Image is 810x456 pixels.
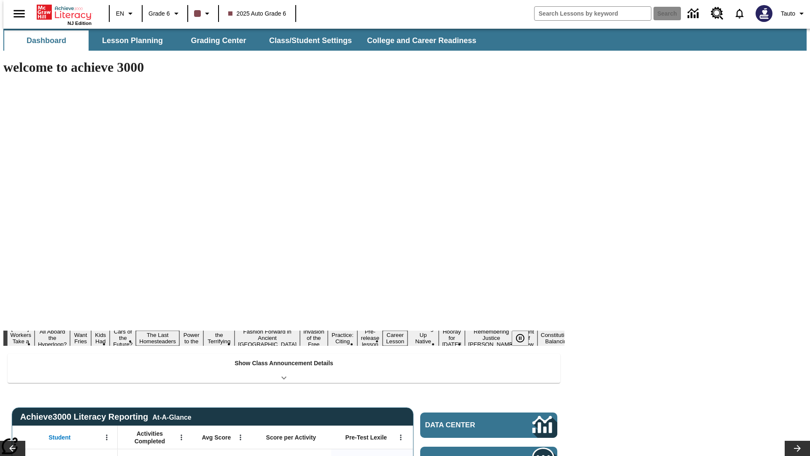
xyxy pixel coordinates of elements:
a: Resource Center, Will open in new tab [706,2,729,25]
div: SubNavbar [3,29,807,51]
span: Pre-Test Lexile [346,434,387,441]
span: Data Center [425,421,504,429]
button: College and Career Readiness [360,30,483,51]
h1: welcome to achieve 3000 [3,60,564,75]
button: Slide 10 The Invasion of the Free CD [300,321,328,355]
p: Show Class Announcement Details [235,359,333,368]
button: Slide 6 The Last Homesteaders [136,331,179,346]
div: Home [37,3,92,26]
span: EN [116,9,124,18]
span: Activities Completed [122,430,178,445]
button: Slide 4 Dirty Jobs Kids Had To Do [91,318,110,358]
a: Data Center [683,2,706,25]
button: Lesson carousel, Next [785,441,810,456]
button: Slide 7 Solar Power to the People [179,324,204,352]
button: Pause [512,331,529,346]
button: Slide 18 The Constitution's Balancing Act [537,324,578,352]
span: Student [49,434,70,441]
button: Open side menu [7,1,32,26]
span: Grade 6 [148,9,170,18]
button: Slide 14 Cooking Up Native Traditions [408,324,439,352]
button: Slide 12 Pre-release lesson [357,327,383,349]
span: Tauto [781,9,795,18]
button: Grading Center [176,30,261,51]
button: Slide 11 Mixed Practice: Citing Evidence [328,324,358,352]
span: Achieve3000 Literacy Reporting [20,412,192,422]
div: Pause [512,331,537,346]
button: Lesson Planning [90,30,175,51]
button: Open Menu [394,431,407,444]
div: At-A-Glance [152,412,191,421]
button: Grade: Grade 6, Select a grade [145,6,185,21]
button: Slide 16 Remembering Justice O'Connor [465,327,518,349]
button: Language: EN, Select a language [112,6,139,21]
span: NJ Edition [67,21,92,26]
button: Slide 8 Attack of the Terrifying Tomatoes [203,324,235,352]
span: 2025 Auto Grade 6 [228,9,286,18]
button: Slide 3 Do You Want Fries With That? [70,318,91,358]
div: SubNavbar [3,30,484,51]
button: Class/Student Settings [262,30,359,51]
button: Slide 2 All Aboard the Hyperloop? [35,327,70,349]
span: Score per Activity [266,434,316,441]
button: Profile/Settings [778,6,810,21]
input: search field [535,7,651,20]
span: Avg Score [202,434,231,441]
button: Open Menu [100,431,113,444]
a: Data Center [420,413,557,438]
img: Avatar [756,5,772,22]
a: Home [37,4,92,21]
button: Slide 13 Career Lesson [383,331,408,346]
button: Open Menu [234,431,247,444]
button: Slide 15 Hooray for Constitution Day! [439,327,465,349]
button: Slide 9 Fashion Forward in Ancient Rome [235,327,300,349]
button: Open Menu [175,431,188,444]
button: Class color is dark brown. Change class color [191,6,216,21]
button: Slide 5 Cars of the Future? [110,327,136,349]
div: Show Class Announcement Details [8,354,560,383]
button: Dashboard [4,30,89,51]
button: Select a new avatar [751,3,778,24]
button: Slide 1 Labor Day: Workers Take a Stand [7,324,35,352]
a: Notifications [729,3,751,24]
